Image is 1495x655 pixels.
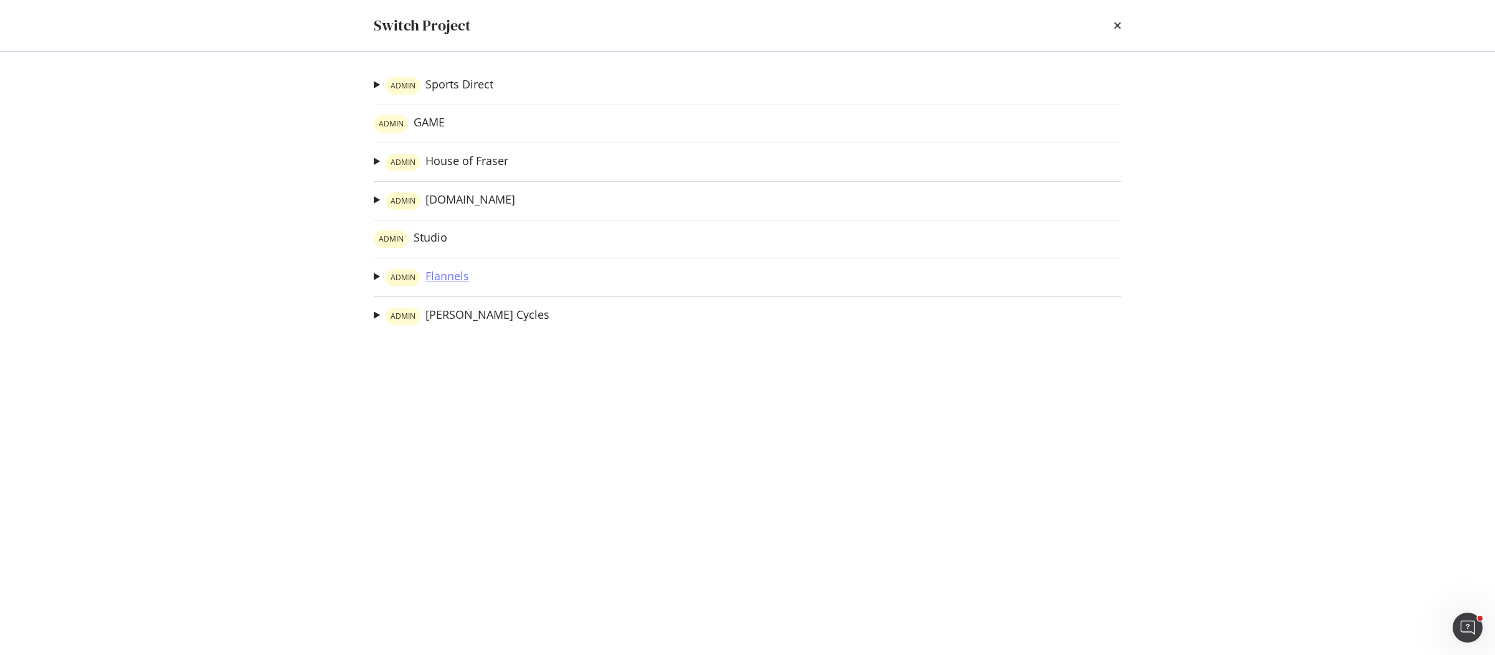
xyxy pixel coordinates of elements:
span: ADMIN [391,82,415,90]
span: ADMIN [379,120,404,128]
summary: warning label[PERSON_NAME] Cycles [374,307,549,325]
summary: warning label[DOMAIN_NAME] [374,192,515,210]
div: warning label [386,77,420,95]
iframe: Intercom live chat [1453,613,1483,643]
a: warning labelStudio [374,230,447,248]
a: warning label[DOMAIN_NAME] [386,192,515,210]
a: warning label[PERSON_NAME] Cycles [386,308,549,325]
div: warning label [386,154,420,171]
div: warning label [374,115,409,133]
span: ADMIN [391,274,415,281]
summary: warning labelHouse of Fraser [374,153,508,171]
div: warning label [386,192,420,210]
div: times [1114,15,1121,36]
div: Switch Project [374,15,471,36]
summary: warning labelFlannels [374,268,469,286]
summary: warning labelSports Direct [374,77,493,95]
span: ADMIN [391,313,415,320]
span: ADMIN [391,159,415,166]
a: warning labelFlannels [386,269,469,286]
span: ADMIN [391,197,415,205]
span: ADMIN [379,235,404,243]
a: warning labelHouse of Fraser [386,154,508,171]
div: warning label [374,230,409,248]
a: warning labelGAME [374,115,445,133]
div: warning label [386,269,420,286]
a: warning labelSports Direct [386,77,493,95]
div: warning label [386,308,420,325]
